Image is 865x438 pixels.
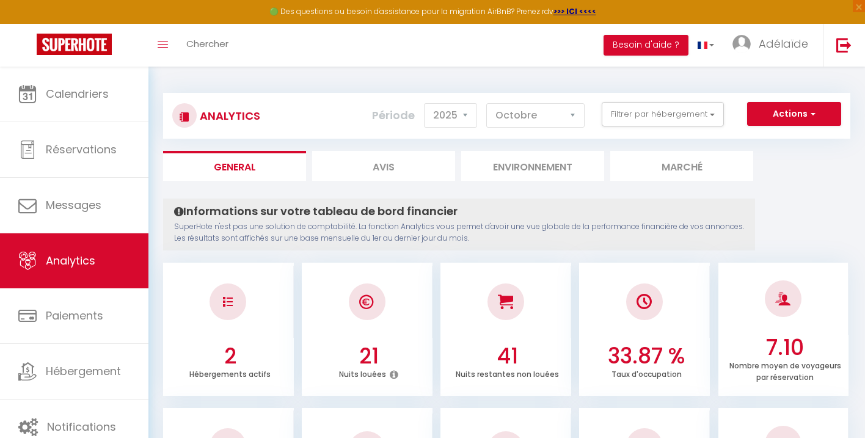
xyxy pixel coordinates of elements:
button: Actions [747,102,841,126]
span: Calendriers [46,86,109,101]
h3: 33.87 % [586,343,707,369]
p: Nuits louées [339,367,386,379]
h3: 41 [447,343,568,369]
h3: Analytics [197,102,260,130]
button: Filtrer par hébergement [602,102,724,126]
li: Environnement [461,151,604,181]
span: Analytics [46,253,95,268]
label: Période [372,102,415,129]
span: Messages [46,197,101,213]
li: Avis [312,151,455,181]
p: Taux d'occupation [611,367,682,379]
h3: 7.10 [724,335,845,360]
button: Besoin d'aide ? [604,35,688,56]
p: SuperHote n'est pas une solution de comptabilité. La fonction Analytics vous permet d'avoir une v... [174,221,744,244]
span: Chercher [186,37,228,50]
span: Paiements [46,308,103,323]
h3: 21 [308,343,429,369]
span: Réservations [46,142,117,157]
img: Super Booking [37,34,112,55]
a: ... Adélaïde [723,24,823,67]
span: Hébergement [46,363,121,379]
a: >>> ICI <<<< [553,6,596,16]
img: logout [836,37,852,53]
li: Marché [610,151,753,181]
p: Nuits restantes non louées [456,367,559,379]
p: Hébergements actifs [189,367,271,379]
span: Adélaïde [759,36,808,51]
li: General [163,151,306,181]
img: ... [732,35,751,53]
span: Notifications [47,419,116,434]
h3: 2 [170,343,291,369]
img: NO IMAGE [223,297,233,307]
p: Nombre moyen de voyageurs par réservation [729,358,841,382]
a: Chercher [177,24,238,67]
h4: Informations sur votre tableau de bord financier [174,205,744,218]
